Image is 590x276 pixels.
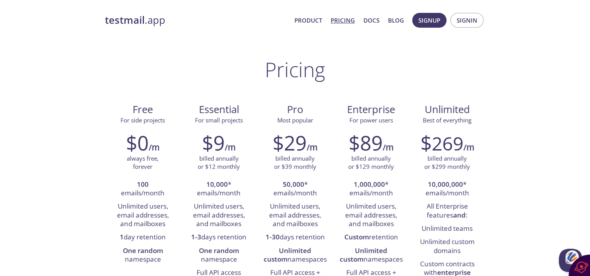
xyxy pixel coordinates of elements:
[191,232,201,241] strong: 1-3
[120,116,165,124] span: For side projects
[137,180,149,189] strong: 100
[425,103,470,116] span: Unlimited
[105,13,145,27] strong: testmail
[225,141,236,154] h6: /m
[412,13,446,28] button: Signup
[263,178,327,200] li: * emails/month
[344,232,369,241] strong: Custom
[265,58,325,81] h1: Pricing
[187,200,251,231] li: Unlimited users, email addresses, and mailboxes
[423,116,471,124] span: Best of everything
[187,103,251,116] span: Essential
[432,131,463,156] span: 269
[283,180,304,189] strong: 50,000
[111,231,175,244] li: day retention
[126,131,149,154] h2: $0
[428,180,463,189] strong: 10,000,000
[415,200,479,222] li: All Enterprise features :
[123,246,163,255] strong: One random
[263,244,327,267] li: namespaces
[263,231,327,244] li: days retention
[105,14,288,27] a: testmail.app
[277,116,313,124] span: Most popular
[198,154,240,171] p: billed annually or $12 monthly
[273,131,307,154] h2: $29
[565,250,579,264] img: svg+xml;base64,PHN2ZyB3aWR0aD0iNDQiIGhlaWdodD0iNDQiIHZpZXdCb3g9IjAgMCA0NCA0NCIgZmlsbD0ibm9uZSIgeG...
[195,116,243,124] span: For small projects
[354,180,385,189] strong: 1,000,000
[415,235,479,258] li: Unlimited custom domains
[187,178,251,200] li: * emails/month
[349,116,393,124] span: For power users
[339,231,403,244] li: retention
[263,200,327,231] li: Unlimited users, email addresses, and mailboxes
[111,178,175,200] li: emails/month
[127,154,159,171] p: always free, forever
[457,15,477,25] span: Signin
[415,222,479,235] li: Unlimited teams
[266,232,280,241] strong: 1-30
[349,131,383,154] h2: $89
[340,246,388,264] strong: Unlimited custom
[418,15,440,25] span: Signup
[294,15,322,25] a: Product
[388,15,404,25] a: Blog
[206,180,228,189] strong: 10,000
[420,131,463,154] h2: $
[559,249,582,272] iframe: Help Scout Beacon - Open
[274,154,316,171] p: billed annually or $39 monthly
[424,154,470,171] p: billed annually or $299 monthly
[339,200,403,231] li: Unlimited users, email addresses, and mailboxes
[453,211,466,219] strong: and
[264,246,312,264] strong: Unlimited custom
[383,141,393,154] h6: /m
[339,178,403,200] li: * emails/month
[339,244,403,267] li: namespaces
[202,131,225,154] h2: $9
[450,13,484,28] button: Signin
[348,154,394,171] p: billed annually or $129 monthly
[307,141,317,154] h6: /m
[415,178,479,200] li: * emails/month
[111,200,175,231] li: Unlimited users, email addresses, and mailboxes
[187,244,251,267] li: namespace
[463,141,474,154] h6: /m
[120,232,124,241] strong: 1
[111,244,175,267] li: namespace
[111,103,175,116] span: Free
[187,231,251,244] li: days retention
[199,246,239,255] strong: One random
[331,15,355,25] a: Pricing
[363,15,379,25] a: Docs
[339,103,403,116] span: Enterprise
[263,103,327,116] span: Pro
[149,141,159,154] h6: /m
